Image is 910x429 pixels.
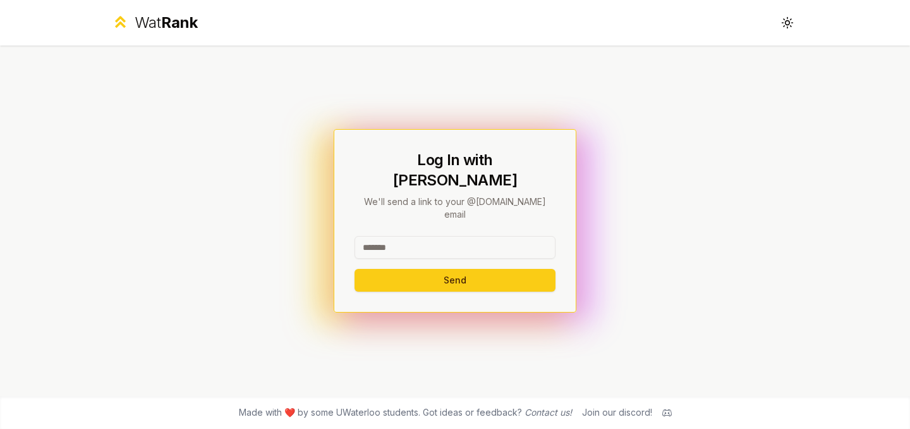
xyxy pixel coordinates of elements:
[355,150,555,190] h1: Log In with [PERSON_NAME]
[239,406,572,419] span: Made with ❤️ by some UWaterloo students. Got ideas or feedback?
[355,269,555,292] button: Send
[135,13,198,33] div: Wat
[161,13,198,32] span: Rank
[582,406,652,419] div: Join our discord!
[355,196,555,221] p: We'll send a link to your @[DOMAIN_NAME] email
[525,407,572,418] a: Contact us!
[111,13,198,33] a: WatRank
